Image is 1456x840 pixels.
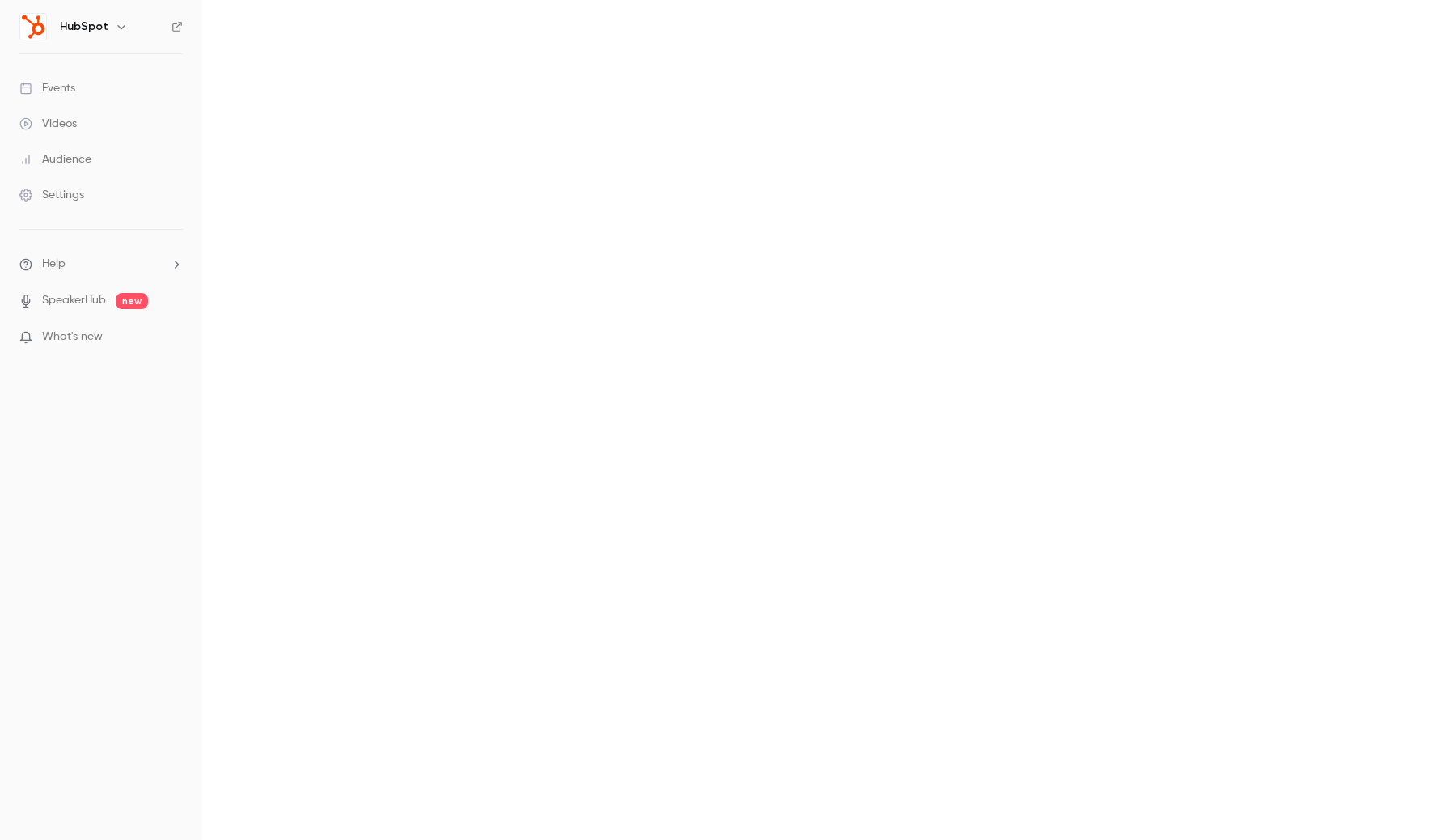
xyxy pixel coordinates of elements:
div: Settings [19,187,84,203]
div: Audience [19,151,91,168]
img: HubSpot [20,14,46,40]
div: Events [19,80,75,96]
div: Videos [19,116,77,132]
li: help-dropdown-opener [19,256,183,273]
span: new [116,293,148,309]
span: What's new [42,329,103,346]
span: Help [42,256,66,273]
a: SpeakerHub [42,292,106,309]
h6: HubSpot [60,19,108,35]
